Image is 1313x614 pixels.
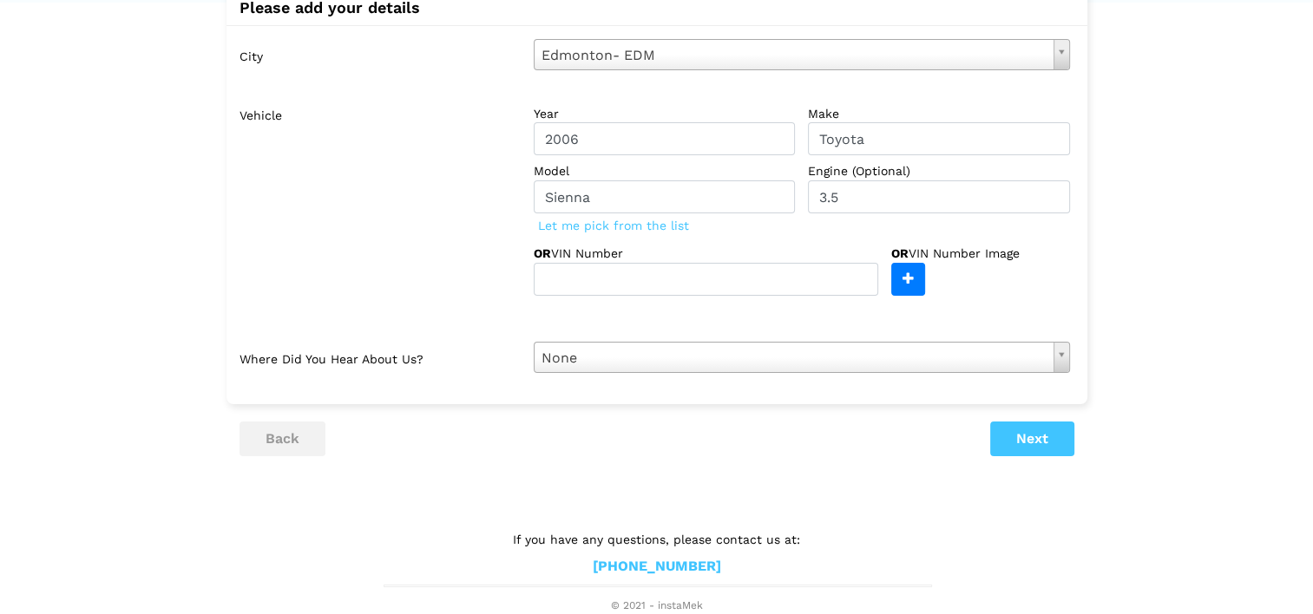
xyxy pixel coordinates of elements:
[534,342,1070,373] a: None
[384,530,930,549] p: If you have any questions, please contact us at:
[593,558,721,576] a: [PHONE_NUMBER]
[808,162,1070,180] label: Engine (Optional)
[891,245,1057,262] label: VIN Number Image
[542,347,1047,369] span: None
[534,105,796,122] label: year
[240,342,521,373] label: Where did you hear about us?
[240,421,325,456] button: back
[534,213,1070,238] div: Let me pick from the list
[534,39,1070,70] a: Edmonton- EDM
[240,39,521,70] label: City
[990,421,1074,456] button: Next
[384,599,930,613] span: © 2021 - instaMek
[534,245,677,262] label: VIN Number
[542,44,1047,67] span: Edmonton- EDM
[534,246,551,260] strong: OR
[808,105,1070,122] label: make
[891,246,909,260] strong: OR
[240,98,521,297] label: Vehicle
[534,162,796,180] label: model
